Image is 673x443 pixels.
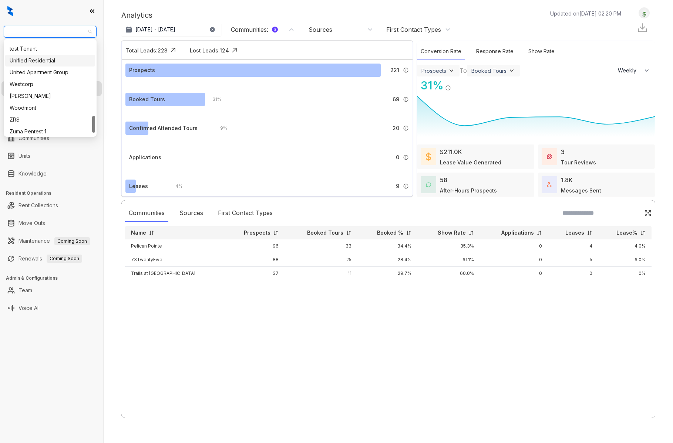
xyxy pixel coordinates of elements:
[10,104,91,112] div: Woodmont
[396,153,399,161] span: 0
[10,68,91,76] div: United Apartment Group
[508,67,515,74] img: ViewFilterArrow
[1,81,102,96] li: Leasing
[6,190,103,197] h3: Resident Operations
[125,47,168,54] div: Total Leads: 223
[426,152,431,161] img: LeaseValue
[421,68,446,74] div: Prospects
[396,182,399,190] span: 9
[417,77,444,94] div: 31 %
[1,50,102,64] li: Leads
[598,239,652,253] td: 4.0%
[205,95,221,103] div: 31 %
[121,23,221,36] button: [DATE] - [DATE]
[426,182,431,188] img: AfterHoursConversations
[18,283,32,298] a: Team
[445,85,451,91] img: Info
[5,126,95,137] div: Zuma Pentest 1
[1,198,102,213] li: Rent Collections
[1,234,102,248] li: Maintenance
[644,209,652,217] img: Click Icon
[309,25,332,34] div: Sources
[125,205,168,222] div: Communities
[1,131,102,146] li: Communities
[393,124,399,132] span: 20
[536,230,542,236] img: sorting
[5,102,95,114] div: Woodmont
[135,26,175,33] p: [DATE] - [DATE]
[18,251,82,266] a: RenewalsComing Soon
[54,237,90,245] span: Coming Soon
[10,116,91,124] div: ZRS
[18,166,47,181] a: Knowledge
[285,239,357,253] td: 33
[460,66,467,75] div: To
[438,229,466,236] p: Show Rate
[168,182,182,190] div: 4 %
[448,67,455,74] img: ViewFilterArrow
[18,198,58,213] a: Rent Collections
[417,239,480,253] td: 35.3%
[7,6,13,16] img: logo
[125,239,224,253] td: Pelican Pointe
[480,239,548,253] td: 0
[403,67,409,73] img: Info
[346,230,351,236] img: sorting
[307,229,343,236] p: Booked Tours
[480,253,548,267] td: 0
[213,124,227,132] div: 9 %
[587,230,592,236] img: sorting
[18,301,38,316] a: Voice AI
[417,267,480,280] td: 60.0%
[149,230,154,236] img: sorting
[125,267,224,280] td: Trails at [GEOGRAPHIC_DATA]
[417,253,480,267] td: 61.1%
[440,187,497,194] div: After-Hours Prospects
[5,43,95,55] div: test Tenant
[548,267,598,280] td: 0
[561,176,573,184] div: 1.8K
[18,131,49,146] a: Communities
[176,205,207,222] div: Sources
[561,187,601,194] div: Messages Sent
[403,183,409,189] img: Info
[47,255,82,263] span: Coming Soon
[468,230,474,236] img: sorting
[403,96,409,102] img: Info
[224,239,284,253] td: 96
[229,45,240,56] img: Click Icon
[547,154,552,159] img: TourReviews
[548,239,598,253] td: 4
[224,267,284,280] td: 37
[613,64,655,77] button: Weekly
[357,239,417,253] td: 34.4%
[129,66,155,74] div: Prospects
[190,47,229,54] div: Lost Leads: 124
[1,166,102,181] li: Knowledge
[440,159,501,166] div: Lease Value Generated
[640,230,646,236] img: sorting
[501,229,534,236] p: Applications
[1,251,102,266] li: Renewals
[639,9,649,17] img: UserAvatar
[224,253,284,267] td: 88
[1,283,102,298] li: Team
[440,147,462,156] div: $211.0K
[273,230,279,236] img: sorting
[550,10,621,17] p: Updated on [DATE] 02:20 PM
[6,275,103,282] h3: Admin & Configurations
[131,229,146,236] p: Name
[393,95,399,103] span: 69
[386,25,441,34] div: First Contact Types
[417,44,465,59] div: Conversion Rate
[451,78,462,89] img: Click Icon
[565,229,584,236] p: Leases
[525,44,558,59] div: Show Rate
[285,267,357,280] td: 11
[1,216,102,231] li: Move Outs
[18,149,30,163] a: Units
[629,210,635,216] img: SearchIcon
[10,45,91,53] div: test Tenant
[121,10,152,21] p: Analytics
[10,127,91,136] div: Zuma Pentest 1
